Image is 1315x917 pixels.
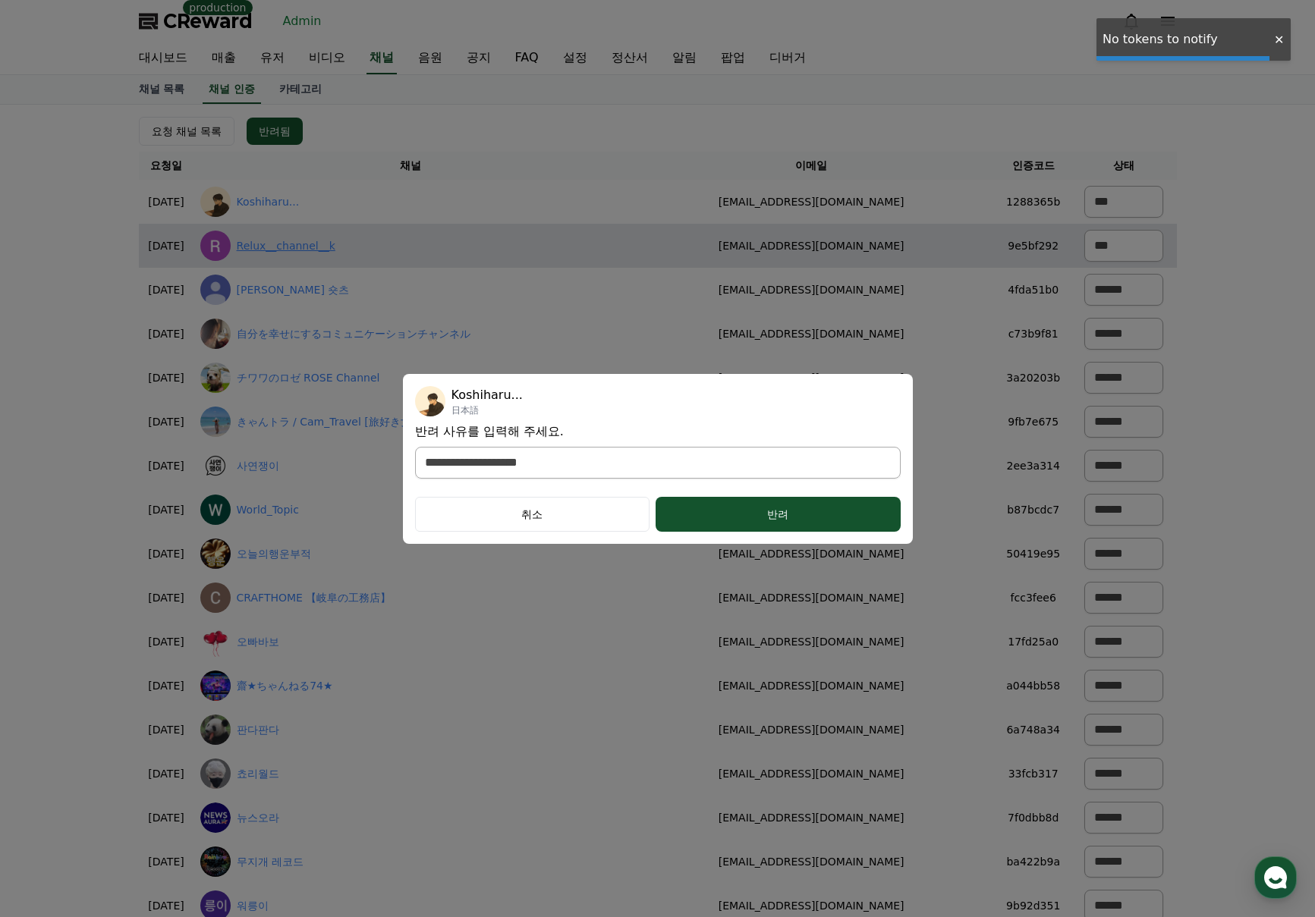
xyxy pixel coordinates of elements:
p: [DATE] [145,854,188,870]
p: [DATE] [145,590,188,606]
a: 채널 인증 [203,75,261,104]
td: 50419e95 [995,532,1071,576]
img: 사연쟁이 [200,451,231,481]
a: 홈 [5,481,100,519]
p: [DATE] [145,766,188,782]
a: 공지 [455,42,503,74]
img: Koshiharu... [200,187,231,217]
a: 팝업 [709,42,757,74]
a: [PERSON_NAME] 숏츠 [237,282,350,298]
p: [DATE] [145,722,188,738]
td: b87bcdc7 [995,488,1071,532]
a: 채널 [367,42,397,74]
a: 정산서 [599,42,660,74]
a: 오빠바보 [237,634,279,650]
img: 무지개 레코드 [200,846,231,877]
td: [EMAIL_ADDRESS][DOMAIN_NAME] [628,180,996,224]
th: 인증코드 [995,152,1071,180]
a: 뉴스오라 [237,810,279,826]
button: 요청 채널 목록 [139,117,235,146]
th: 이메일 [628,152,996,180]
td: [EMAIL_ADDRESS][DOMAIN_NAME] [628,796,996,840]
td: [EMAIL_ADDRESS][DOMAIN_NAME] [628,268,996,312]
a: 채널 목록 [127,75,197,104]
td: fcc3fee6 [995,576,1071,620]
div: 반려 사유를 입력해 주세요. [415,386,901,532]
p: [DATE] [145,546,188,562]
img: 아재의 숏츠 [200,275,231,305]
a: 쵸리월드 [237,766,279,782]
td: [EMAIL_ADDRESS][DOMAIN_NAME] [628,224,996,268]
a: Koshiharu... [237,194,300,210]
td: 33fcb317 [995,752,1071,796]
span: CReward [163,9,253,33]
div: 요청 채널 목록 [152,124,222,139]
p: [DATE] [145,282,188,298]
a: 판다판다 [237,722,279,738]
img: 뉴스오라 [200,802,231,833]
button: 반려됨 [247,118,303,145]
td: 9fb7e675 [995,400,1071,444]
a: 自分を幸せにするコミュニケーションチャンネル [237,326,470,342]
td: c73b9f81 [995,312,1071,356]
div: 반려됨 [259,124,291,139]
p: [DATE] [145,414,188,430]
a: 설정 [196,481,291,519]
a: 대화 [100,481,196,519]
a: 카테고리 [267,75,334,104]
td: 9e5bf292 [995,224,1071,268]
a: Admin [277,9,328,33]
button: 취소 [415,497,650,532]
span: Koshiharu... [451,386,523,404]
p: [DATE] [145,678,188,694]
img: Relux__channel__k [200,231,231,261]
a: 설정 [551,42,599,74]
span: 홈 [48,504,57,516]
div: 취소 [437,507,628,522]
a: 비디오 [297,42,357,74]
a: CRAFTHOME 【岐阜の工務店】 [237,590,392,606]
span: 日本語 [451,404,523,416]
p: [DATE] [145,898,188,914]
img: 오늘의행운부적 [200,539,231,569]
p: [DATE] [145,502,188,518]
span: 설정 [234,504,253,516]
td: [EMAIL_ADDRESS][DOMAIN_NAME] [628,356,996,400]
a: World_Topic [237,502,299,518]
td: [EMAIL_ADDRESS][DOMAIN_NAME] [628,620,996,664]
td: [EMAIL_ADDRESS][DOMAIN_NAME] [628,708,996,752]
a: 음원 [406,42,455,74]
a: 알림 [660,42,709,74]
td: 1288365b [995,180,1071,224]
img: World_Topic [200,495,231,525]
td: 4fda51b0 [995,268,1071,312]
div: modal [403,374,913,544]
img: 齋★ちゃんねる74★ [200,670,231,701]
td: [EMAIL_ADDRESS][DOMAIN_NAME] [628,576,996,620]
a: 사연쟁이 [237,458,279,474]
img: きゃんトラ / Cam_Travel [旅好き女子] [200,407,231,437]
th: 상태 [1071,152,1176,180]
a: CReward [139,9,253,33]
td: [EMAIL_ADDRESS][DOMAIN_NAME] [628,752,996,796]
a: 매출 [200,42,248,74]
td: ba422b9a [995,840,1071,884]
td: 6a748a34 [995,708,1071,752]
div: 반려 [686,507,870,522]
a: FAQ [503,42,551,74]
a: 워릉이 [237,898,269,914]
a: 디버거 [757,42,818,74]
a: 齋★ちゃんねる74★ [237,678,333,694]
p: [DATE] [145,238,188,254]
a: 유저 [248,42,297,74]
p: [DATE] [145,194,188,210]
td: [EMAIL_ADDRESS][DOMAIN_NAME] [628,840,996,884]
th: 요청일 [139,152,194,180]
img: 쵸리월드 [200,758,231,789]
td: 3a20203b [995,356,1071,400]
p: [DATE] [145,326,188,342]
td: 7f0dbb8d [995,796,1071,840]
span: 대화 [139,504,157,517]
p: [DATE] [145,370,188,386]
a: チワワのロゼ ROSE Channel [237,370,380,386]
